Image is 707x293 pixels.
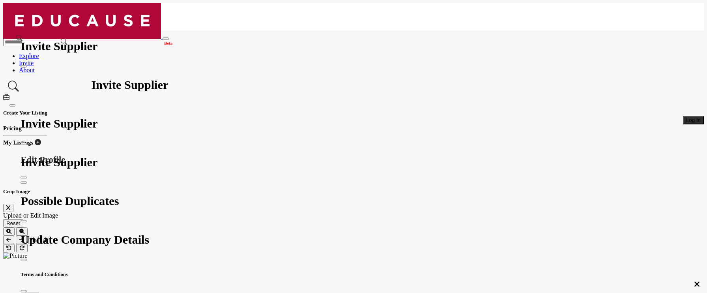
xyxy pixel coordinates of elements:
[91,78,168,92] h1: Invite Supplier
[19,60,34,66] a: Invite
[21,290,26,293] button: Close
[3,252,27,259] img: Picture
[3,110,47,116] h5: Create Your Listing
[19,53,39,59] a: Explore
[686,117,701,123] span: Log In
[9,104,15,107] button: Close
[3,125,47,146] div: Create Your Listing
[683,116,704,124] button: Log In
[21,155,686,165] h1: Edit Profile
[3,78,24,94] a: Search
[21,194,686,208] h1: Possible Duplicates
[21,156,686,169] h1: Invite Supplier
[19,67,35,73] a: About
[3,188,704,195] h5: Crop Image
[3,94,47,116] div: Create Your Listing
[3,125,22,131] a: Pricing
[3,139,33,146] b: My Listings
[3,219,23,227] button: Reset
[21,272,686,278] h5: Terms and Conditions
[21,220,26,223] button: Close
[21,259,26,261] button: Close
[6,220,20,226] span: Reset
[3,212,58,219] span: Upload or Edit Image
[21,182,26,184] button: Close
[21,39,686,53] h1: Invite Supplier
[3,204,13,212] button: Close Image Upload Modal
[21,143,26,145] button: Close
[3,33,163,40] a: Beta
[3,3,161,39] img: site Logo
[21,117,686,131] h1: Invite Supplier
[21,66,26,68] button: Close
[3,38,59,46] input: Search
[21,233,686,247] h1: Update Company Details
[163,38,169,40] button: Toggle navigation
